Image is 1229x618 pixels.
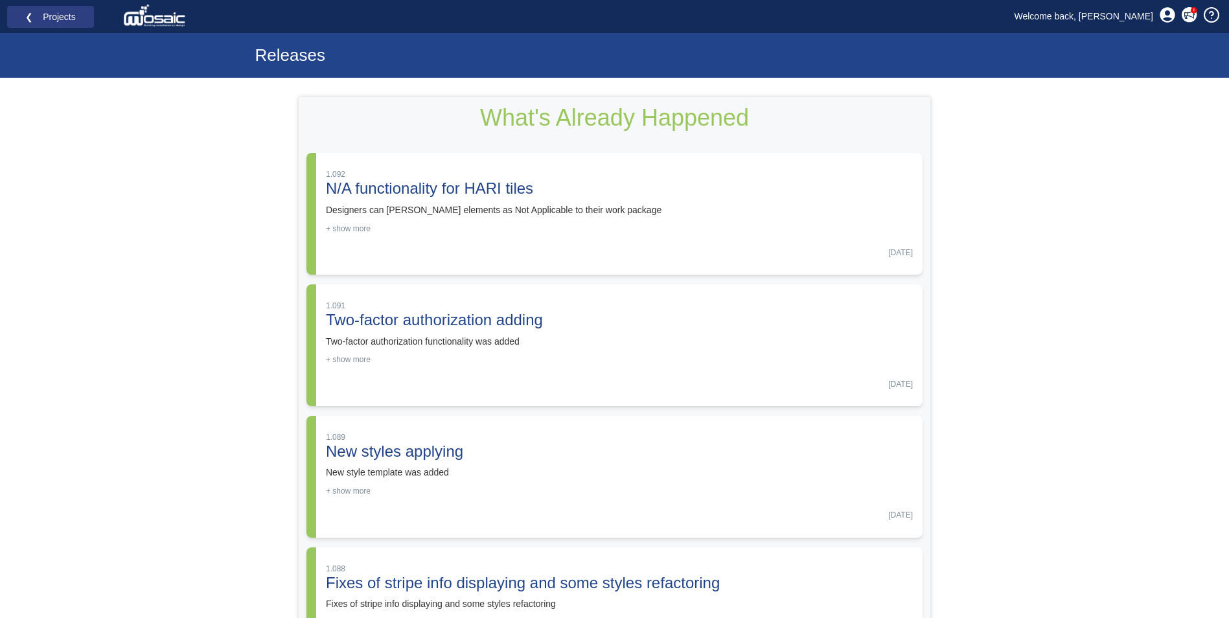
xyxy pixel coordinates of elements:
a: Two-factor authorization adding [326,312,543,328]
div: Fixes of stripe info displaying and some styles refactoring [326,598,913,611]
a: ❮ Projects [16,8,86,25]
h1: What's Already Happened [480,105,749,131]
div: 1.089 [326,432,913,443]
p: [DATE] [888,379,913,390]
a: N/A functionality for HARI tiles [326,180,533,197]
div: Two-factor authorization functionality was added [326,336,913,349]
h1: Releases [255,46,728,65]
div: Designers can [PERSON_NAME] elements as Not Applicable to their work package [326,204,913,217]
p: [DATE] [888,247,913,258]
img: logo_white.png [123,3,189,29]
p: + show more [326,223,371,235]
div: 1.092 [326,169,913,180]
a: Welcome back, [PERSON_NAME] [1005,6,1163,26]
a: New styles applying [326,443,463,460]
p: + show more [326,354,371,365]
div: 1.088 [326,564,913,575]
div: 1.091 [326,301,913,312]
p: + show more [326,486,371,497]
a: Fixes of stripe info displaying and some styles refactoring [326,575,720,591]
div: New style template was added [326,466,913,479]
p: [DATE] [888,510,913,521]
